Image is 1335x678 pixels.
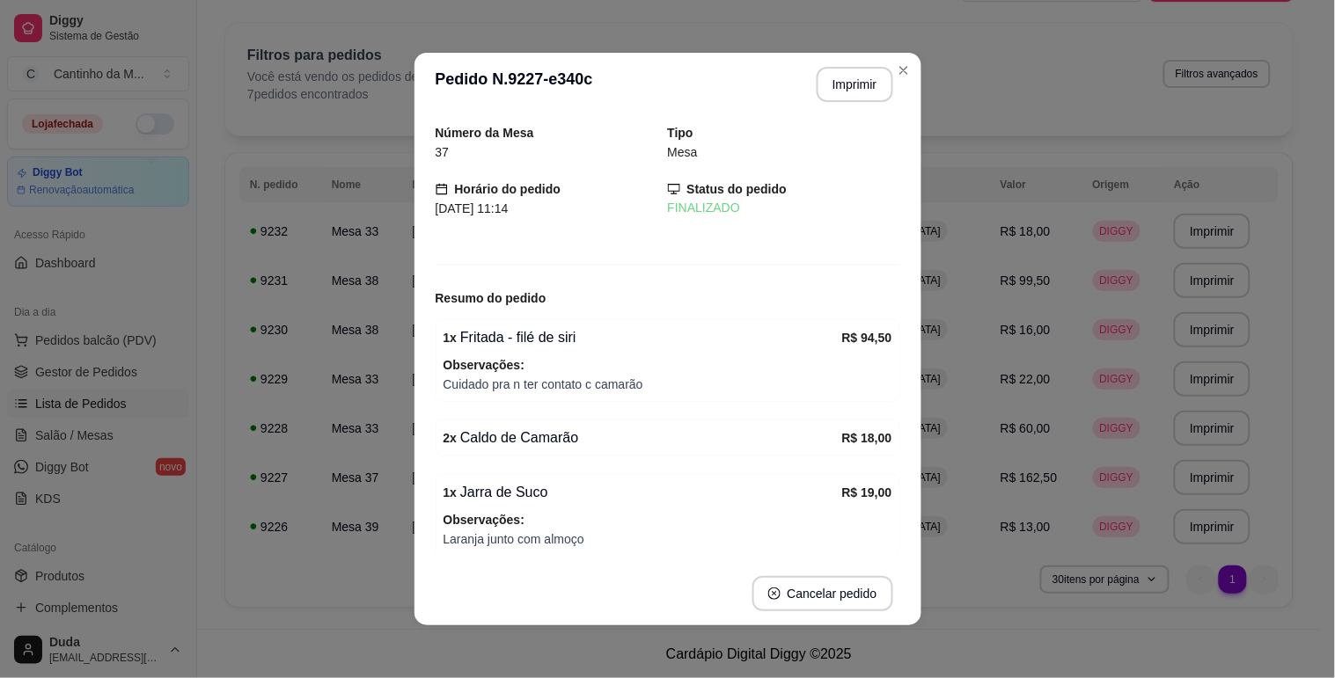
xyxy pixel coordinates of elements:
[436,201,509,215] span: [DATE] 11:14
[436,145,450,159] span: 37
[436,67,593,102] h3: Pedido N. 9227-e340c
[444,358,525,372] strong: Observações:
[444,331,458,345] strong: 1 x
[444,529,892,549] span: Laranja junto com almoço
[842,431,892,445] strong: R$ 18,00
[436,183,448,195] span: calendar
[444,427,842,448] div: Caldo de Camarão
[436,291,546,305] strong: Resumo do pedido
[444,482,842,503] div: Jarra de Suco
[668,183,680,195] span: desktop
[842,485,892,499] strong: R$ 19,00
[444,327,842,348] div: Fritada - filé de siri
[668,145,698,159] span: Mesa
[444,375,892,394] span: Cuidado pra n ter contato c camarão
[752,576,893,611] button: close-circleCancelar pedido
[455,182,561,196] strong: Horário do pedido
[436,126,534,140] strong: Número da Mesa
[444,513,525,527] strong: Observações:
[842,331,892,345] strong: R$ 94,50
[768,587,781,600] span: close-circle
[890,56,918,84] button: Close
[668,199,900,217] div: FINALIZADO
[444,431,458,445] strong: 2 x
[687,182,788,196] strong: Status do pedido
[817,67,893,102] button: Imprimir
[668,126,693,140] strong: Tipo
[444,485,458,499] strong: 1 x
